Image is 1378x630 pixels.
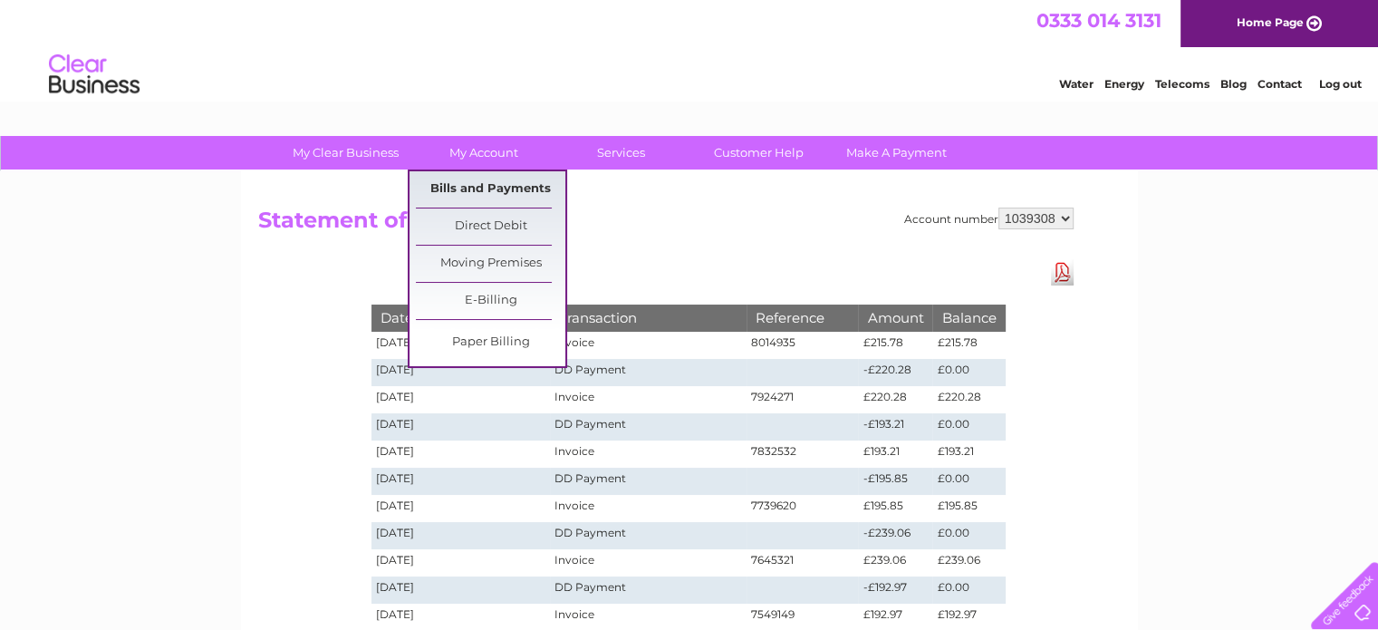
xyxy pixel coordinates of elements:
a: Paper Billing [416,325,565,361]
td: [DATE] [371,359,551,386]
a: Contact [1258,77,1302,91]
a: My Account [409,136,558,170]
td: 7832532 [747,441,859,468]
td: [DATE] [371,332,551,359]
div: Clear Business is a trading name of Verastar Limited (registered in [GEOGRAPHIC_DATA] No. 3667643... [262,10,1118,88]
td: -£195.85 [858,468,932,495]
div: Account number [904,208,1074,229]
td: Invoice [550,441,746,468]
a: Services [546,136,696,170]
a: Log out [1318,77,1361,91]
td: [DATE] [371,468,551,495]
th: Amount [858,305,932,331]
td: £0.00 [932,413,1005,441]
th: Transaction [550,305,746,331]
td: -£193.21 [858,413,932,441]
td: -£220.28 [858,359,932,386]
td: Invoice [550,495,746,522]
a: Bills and Payments [416,171,565,208]
td: 7739620 [747,495,859,522]
a: Direct Debit [416,208,565,245]
a: Make A Payment [822,136,971,170]
td: Invoice [550,386,746,413]
td: -£239.06 [858,522,932,549]
td: £220.28 [858,386,932,413]
td: 7924271 [747,386,859,413]
a: E-Billing [416,283,565,319]
td: £193.21 [932,441,1005,468]
a: Download Pdf [1051,259,1074,286]
th: Balance [932,305,1005,331]
td: 8014935 [747,332,859,359]
a: My Clear Business [271,136,420,170]
h2: Statement of Accounts [258,208,1074,242]
td: 7645321 [747,549,859,577]
td: DD Payment [550,522,746,549]
td: [DATE] [371,413,551,441]
a: Customer Help [684,136,834,170]
a: 0333 014 3131 [1036,9,1161,32]
td: £0.00 [932,359,1005,386]
td: [DATE] [371,577,551,604]
td: £215.78 [858,332,932,359]
td: DD Payment [550,359,746,386]
td: DD Payment [550,413,746,441]
td: £0.00 [932,522,1005,549]
td: [DATE] [371,441,551,468]
td: Invoice [550,549,746,577]
td: £0.00 [932,577,1005,604]
th: Reference [747,305,859,331]
a: Telecoms [1155,77,1209,91]
td: £195.85 [858,495,932,522]
td: [DATE] [371,386,551,413]
img: logo.png [48,47,140,102]
td: £193.21 [858,441,932,468]
a: Moving Premises [416,246,565,282]
td: Invoice [550,332,746,359]
td: [DATE] [371,549,551,577]
td: £0.00 [932,468,1005,495]
td: £220.28 [932,386,1005,413]
td: [DATE] [371,495,551,522]
td: -£192.97 [858,577,932,604]
td: £195.85 [932,495,1005,522]
td: DD Payment [550,468,746,495]
td: £239.06 [932,549,1005,577]
td: DD Payment [550,577,746,604]
a: Blog [1220,77,1247,91]
td: £239.06 [858,549,932,577]
td: £215.78 [932,332,1005,359]
a: Energy [1104,77,1144,91]
td: [DATE] [371,522,551,549]
a: Water [1059,77,1094,91]
th: Date [371,305,551,331]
